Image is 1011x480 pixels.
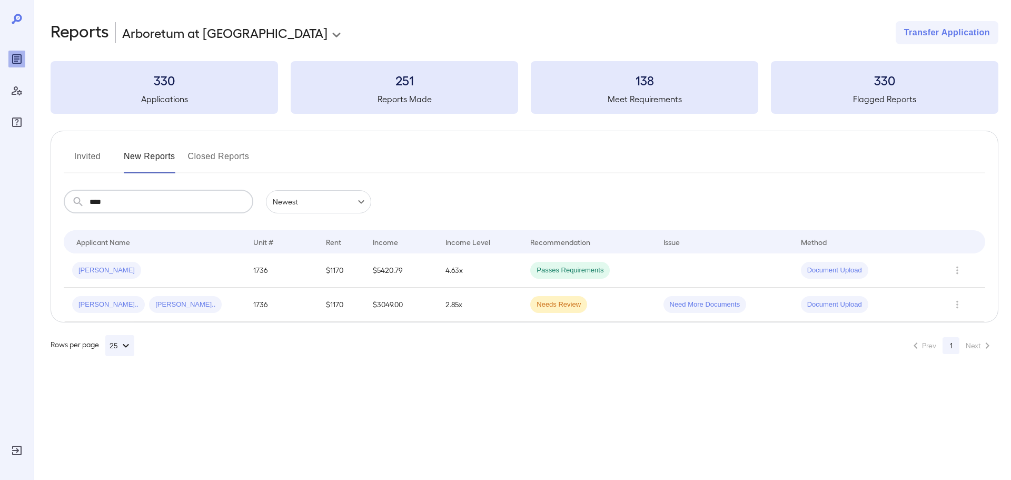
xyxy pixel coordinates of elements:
[64,148,111,173] button: Invited
[318,288,365,322] td: $1170
[245,288,318,322] td: 1736
[51,61,998,114] summary: 330Applications251Reports Made138Meet Requirements330Flagged Reports
[896,21,998,44] button: Transfer Application
[445,236,490,248] div: Income Level
[266,190,371,213] div: Newest
[51,21,109,44] h2: Reports
[318,253,365,288] td: $1170
[72,300,145,310] span: [PERSON_NAME]..
[51,335,134,356] div: Rows per page
[8,442,25,459] div: Log Out
[943,337,959,354] button: page 1
[122,24,328,41] p: Arboretum at [GEOGRAPHIC_DATA]
[253,236,273,248] div: Unit #
[771,93,998,105] h5: Flagged Reports
[530,300,587,310] span: Needs Review
[149,300,222,310] span: [PERSON_NAME]..
[531,93,758,105] h5: Meet Requirements
[188,148,250,173] button: Closed Reports
[437,288,522,322] td: 2.85x
[291,72,518,89] h3: 251
[801,236,827,248] div: Method
[291,93,518,105] h5: Reports Made
[245,253,318,288] td: 1736
[531,72,758,89] h3: 138
[124,148,175,173] button: New Reports
[326,236,343,248] div: Rent
[364,288,437,322] td: $3049.00
[8,82,25,99] div: Manage Users
[530,266,610,276] span: Passes Requirements
[949,296,966,313] button: Row Actions
[8,114,25,131] div: FAQ
[76,236,130,248] div: Applicant Name
[663,300,747,310] span: Need More Documents
[373,236,398,248] div: Income
[530,236,590,248] div: Recommendation
[8,51,25,67] div: Reports
[801,266,868,276] span: Document Upload
[663,236,680,248] div: Issue
[949,262,966,279] button: Row Actions
[364,253,437,288] td: $5420.79
[801,300,868,310] span: Document Upload
[771,72,998,89] h3: 330
[105,335,134,356] button: 25
[905,337,998,354] nav: pagination navigation
[51,72,278,89] h3: 330
[72,266,141,276] span: [PERSON_NAME]
[437,253,522,288] td: 4.63x
[51,93,278,105] h5: Applications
